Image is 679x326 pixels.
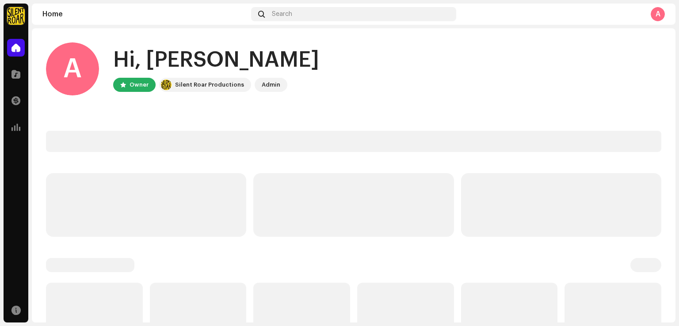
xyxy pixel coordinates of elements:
[175,80,244,90] div: Silent Roar Productions
[651,7,665,21] div: A
[272,11,292,18] span: Search
[113,46,319,74] div: Hi, [PERSON_NAME]
[46,42,99,95] div: A
[161,80,172,90] img: fcfd72e7-8859-4002-b0df-9a7058150634
[7,7,25,25] img: fcfd72e7-8859-4002-b0df-9a7058150634
[262,80,280,90] div: Admin
[130,80,149,90] div: Owner
[42,11,248,18] div: Home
